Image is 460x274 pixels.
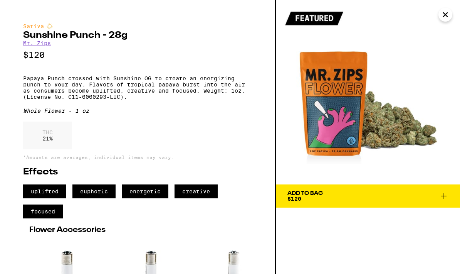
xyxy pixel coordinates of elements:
[122,184,168,198] span: energetic
[23,205,63,218] span: focused
[23,31,252,40] h2: Sunshine Punch - 28g
[23,75,252,100] p: Papaya Punch crossed with Sunshine OG to create an energizing punch to your day. Flavors of tropi...
[47,23,53,29] img: sativaColor.svg
[23,50,252,60] p: $120
[23,122,72,149] div: 21 %
[23,184,66,198] span: uplifted
[23,23,252,29] div: Sativa
[276,184,460,208] button: Add To Bag$120
[438,8,452,22] button: Close
[23,167,252,177] h2: Effects
[175,184,218,198] span: creative
[23,40,51,46] a: Mr. Zips
[287,196,301,202] span: $120
[72,184,116,198] span: euphoric
[287,191,323,196] div: Add To Bag
[23,155,252,160] p: *Amounts are averages, individual items may vary.
[42,129,53,135] p: THC
[23,108,252,114] div: Whole Flower - 1 oz
[29,226,246,234] h2: Flower Accessories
